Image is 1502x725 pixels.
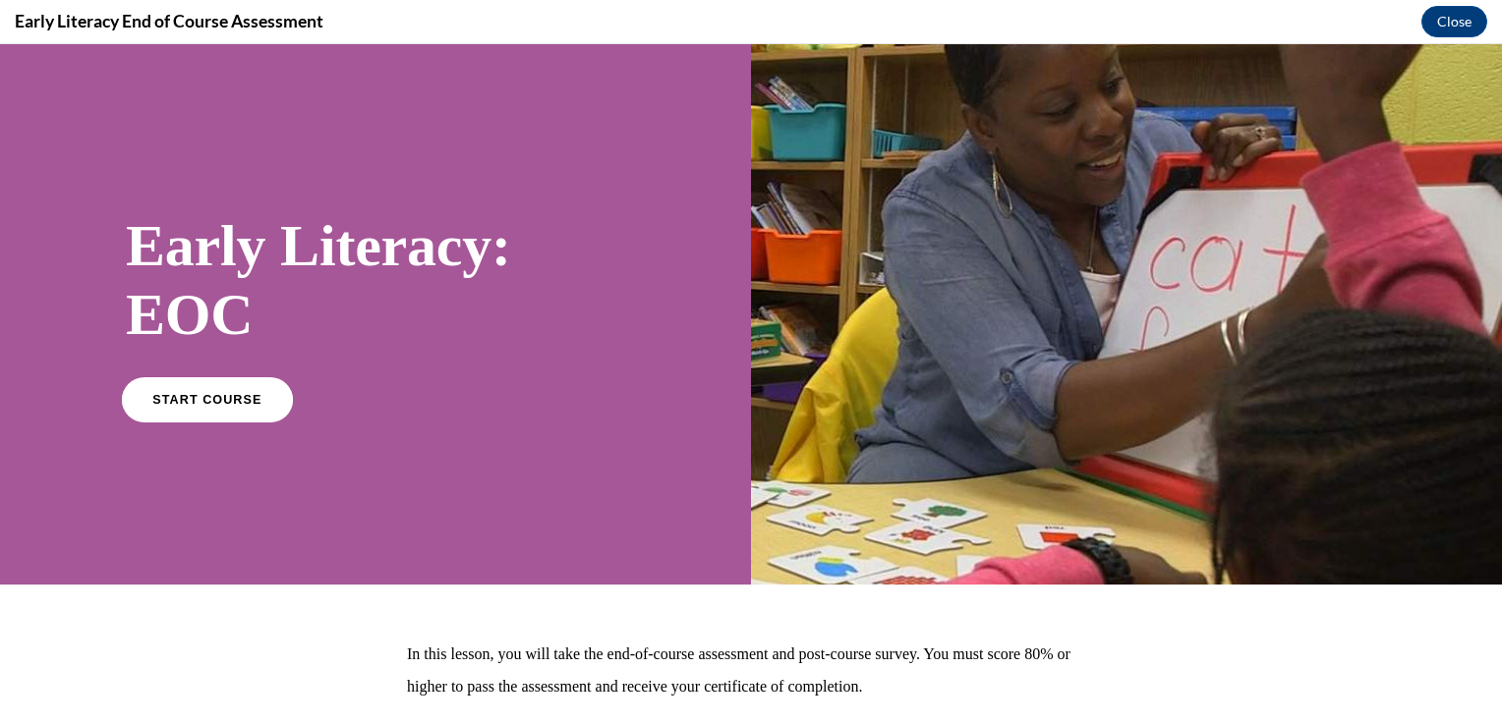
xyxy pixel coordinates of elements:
h1: Early Literacy: EOC [126,167,625,305]
button: Close [1421,6,1487,37]
p: In this lesson, you will take the end-of-course assessment and post-course survey. You must score... [407,593,1095,658]
span: START COURSE [152,348,261,362]
h4: Early Literacy End of Course Assessment [15,9,323,33]
a: START COURSE [122,332,293,377]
